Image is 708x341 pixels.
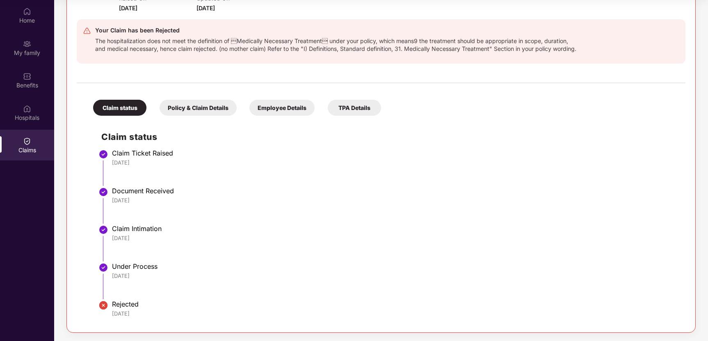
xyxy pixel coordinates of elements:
span: [DATE] [196,5,215,11]
div: Employee Details [249,100,315,116]
div: [DATE] [112,159,677,166]
img: svg+xml;base64,PHN2ZyBpZD0iQmVuZWZpdHMiIHhtbG5zPSJodHRwOi8vd3d3LnczLm9yZy8yMDAwL3N2ZyIgd2lkdGg9Ij... [23,72,31,80]
span: [DATE] [119,5,137,11]
img: svg+xml;base64,PHN2ZyBpZD0iU3RlcC1Eb25lLTMyeDMyIiB4bWxucz0iaHR0cDovL3d3dy53My5vcmcvMjAwMC9zdmciIH... [98,263,108,272]
div: [DATE] [112,197,677,204]
div: Your Claim has been Rejected [95,25,580,35]
h2: Claim status [101,130,677,144]
img: svg+xml;base64,PHN2ZyBpZD0iSG9tZSIgeG1sbnM9Imh0dHA6Ly93d3cudzMub3JnLzIwMDAvc3ZnIiB3aWR0aD0iMjAiIG... [23,7,31,16]
img: svg+xml;base64,PHN2ZyBpZD0iSG9zcGl0YWxzIiB4bWxucz0iaHR0cDovL3d3dy53My5vcmcvMjAwMC9zdmciIHdpZHRoPS... [23,105,31,113]
div: The hospitalization does not meet the definition of Medically Necessary Treatment under your po... [95,35,580,53]
div: Policy & Claim Details [160,100,237,116]
img: svg+xml;base64,PHN2ZyBpZD0iU3RlcC1Eb25lLTMyeDMyIiB4bWxucz0iaHR0cDovL3d3dy53My5vcmcvMjAwMC9zdmciIH... [98,187,108,197]
div: [DATE] [112,234,677,242]
div: Claim Intimation [112,224,677,233]
div: [DATE] [112,272,677,279]
div: Under Process [112,262,677,270]
img: svg+xml;base64,PHN2ZyB3aWR0aD0iMjAiIGhlaWdodD0iMjAiIHZpZXdCb3g9IjAgMCAyMCAyMCIgZmlsbD0ibm9uZSIgeG... [23,40,31,48]
div: TPA Details [328,100,381,116]
div: Document Received [112,187,677,195]
img: svg+xml;base64,PHN2ZyBpZD0iQ2xhaW0iIHhtbG5zPSJodHRwOi8vd3d3LnczLm9yZy8yMDAwL3N2ZyIgd2lkdGg9IjIwIi... [23,137,31,145]
div: Rejected [112,300,677,308]
div: Claim status [93,100,146,116]
img: svg+xml;base64,PHN2ZyBpZD0iU3RlcC1Eb25lLTMyeDMyIiB4bWxucz0iaHR0cDovL3d3dy53My5vcmcvMjAwMC9zdmciIH... [98,225,108,235]
img: svg+xml;base64,PHN2ZyB4bWxucz0iaHR0cDovL3d3dy53My5vcmcvMjAwMC9zdmciIHdpZHRoPSIyNCIgaGVpZ2h0PSIyNC... [83,27,91,35]
div: Claim Ticket Raised [112,149,677,157]
div: [DATE] [112,310,677,317]
img: svg+xml;base64,PHN2ZyBpZD0iU3RlcC1Eb25lLTMyeDMyIiB4bWxucz0iaHR0cDovL3d3dy53My5vcmcvMjAwMC9zdmciIH... [98,149,108,159]
img: svg+xml;base64,PHN2ZyBpZD0iU3RlcC1Eb25lLTIweDIwIiB4bWxucz0iaHR0cDovL3d3dy53My5vcmcvMjAwMC9zdmciIH... [98,300,108,310]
